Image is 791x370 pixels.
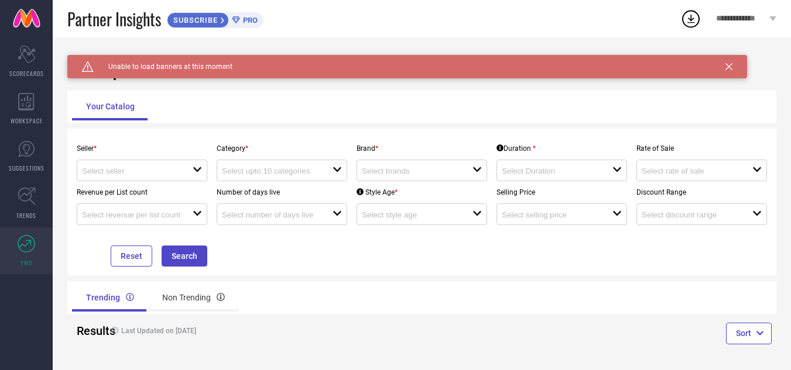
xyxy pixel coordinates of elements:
[357,144,487,153] p: Brand
[77,188,207,196] p: Revenue per List count
[77,324,96,338] h2: Results
[162,245,207,267] button: Search
[111,245,152,267] button: Reset
[9,164,44,172] span: SUGGESTIONS
[496,188,627,196] p: Selling Price
[167,16,221,25] span: SUBSCRIBE
[726,323,772,344] button: Sort
[217,188,347,196] p: Number of days live
[680,8,701,29] div: Open download list
[82,210,182,219] input: Select revenue per list count
[240,16,258,25] span: PRO
[72,92,149,120] div: Your Catalog
[496,144,536,153] div: Duration
[105,327,383,335] h4: Last Updated on [DATE]
[362,210,461,219] input: Select style age
[642,167,741,175] input: Select rate of sale
[222,210,321,219] input: Select number of days live
[357,188,398,196] div: Style Age
[636,144,767,153] p: Rate of Sale
[77,144,207,153] p: Seller
[94,63,232,71] span: Unable to load banners at this moment
[82,167,182,175] input: Select seller
[502,167,601,175] input: Select Duration
[67,7,161,31] span: Partner Insights
[642,210,741,219] input: Select discount range
[502,210,601,219] input: Select selling price
[362,167,461,175] input: Select brands
[11,116,43,125] span: WORKSPACE
[636,188,767,196] p: Discount Range
[167,9,263,28] a: SUBSCRIBEPRO
[222,167,321,175] input: Select upto 10 categories
[217,144,347,153] p: Category
[9,69,44,78] span: SCORECARDS
[148,283,239,312] div: Non Trending
[16,211,36,220] span: TRENDS
[21,258,32,267] span: FWD
[72,283,148,312] div: Trending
